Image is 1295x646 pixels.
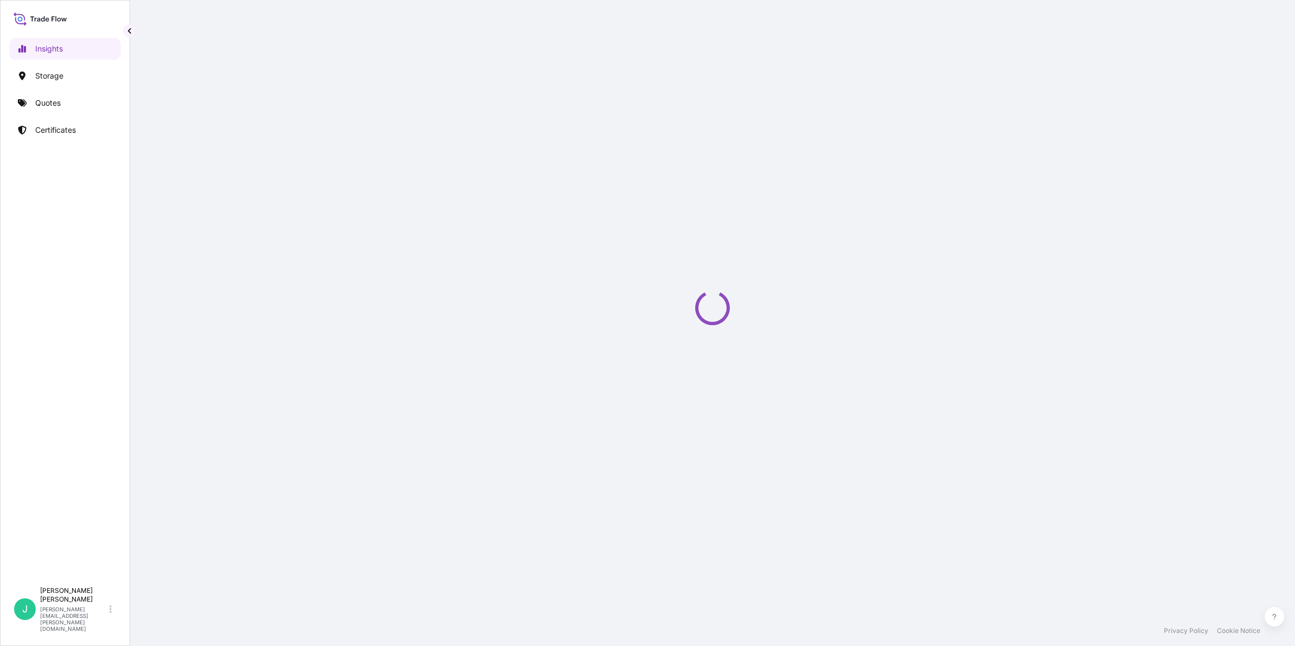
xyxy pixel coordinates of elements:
a: Certificates [9,119,121,141]
a: Insights [9,38,121,60]
a: Cookie Notice [1217,626,1260,635]
p: Quotes [35,98,61,108]
p: [PERSON_NAME][EMAIL_ADDRESS][PERSON_NAME][DOMAIN_NAME] [40,606,107,632]
p: [PERSON_NAME] [PERSON_NAME] [40,586,107,604]
a: Quotes [9,92,121,114]
p: Insights [35,43,63,54]
span: J [22,604,28,615]
p: Certificates [35,125,76,135]
a: Privacy Policy [1164,626,1208,635]
a: Storage [9,65,121,87]
p: Storage [35,70,63,81]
